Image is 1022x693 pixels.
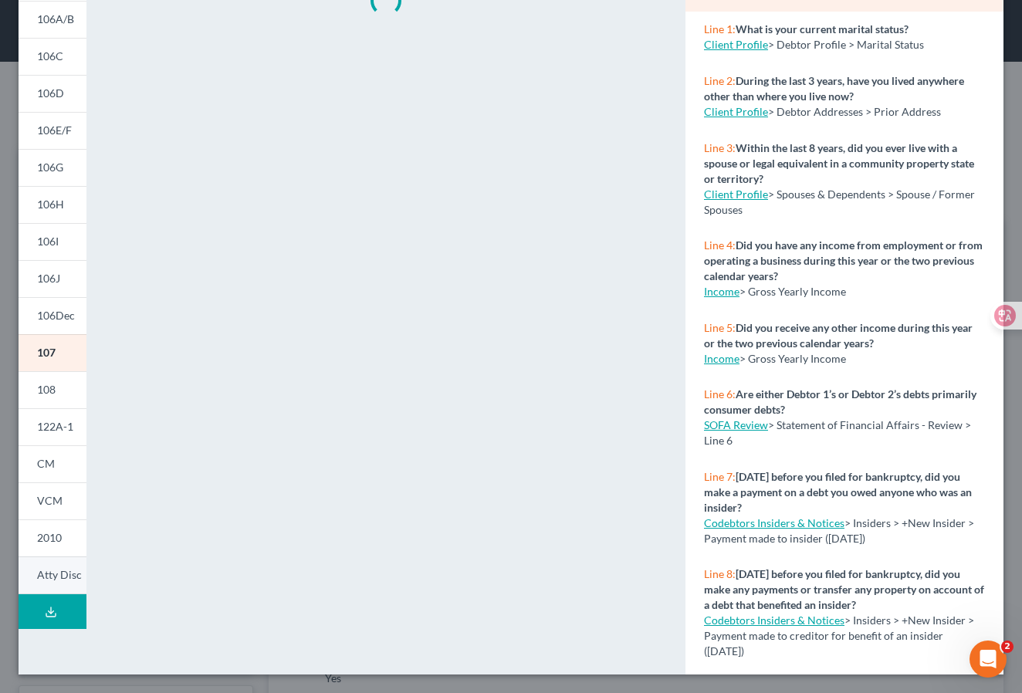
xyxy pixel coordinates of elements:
span: Line 2: [704,74,736,87]
span: Line 4: [704,238,736,252]
a: 106E/F [19,112,86,149]
span: > Debtor Addresses > Prior Address [768,105,941,118]
a: SOFA Review [704,418,768,431]
span: Line 8: [704,567,736,580]
span: Line 1: [704,22,736,35]
a: Client Profile [704,38,768,51]
span: Line 5: [704,321,736,334]
span: > Gross Yearly Income [739,352,846,365]
a: 106H [19,186,86,223]
span: 106A/B [37,12,74,25]
span: 106Dec [37,309,75,322]
span: 106E/F [37,123,72,137]
strong: [DATE] before you filed for bankruptcy, did you make any payments or transfer any property on acc... [704,567,984,611]
a: VCM [19,482,86,519]
span: > Debtor Profile > Marital Status [768,38,924,51]
span: > Gross Yearly Income [739,285,846,298]
strong: Did you have any income from employment or from operating a business during this year or the two ... [704,238,983,282]
span: 2 [1001,641,1014,653]
a: Income [704,285,739,298]
strong: What is your current marital status? [736,22,909,35]
a: 106I [19,223,86,260]
strong: Within the last 8 years, did you ever live with a spouse or legal equivalent in a community prope... [704,141,974,185]
a: 106Dec [19,297,86,334]
span: > Statement of Financial Affairs - Review > Line 6 [704,418,971,447]
strong: During the last 3 years, have you lived anywhere other than where you live now? [704,74,964,103]
span: 107 [37,346,56,359]
a: 106A/B [19,1,86,38]
span: 122A-1 [37,420,73,433]
span: Atty Disc [37,568,82,581]
span: 106G [37,161,63,174]
span: CM [37,457,55,470]
iframe: Intercom live chat [970,641,1007,678]
strong: Are either Debtor 1’s or Debtor 2’s debts primarily consumer debts? [704,387,976,416]
a: Client Profile [704,105,768,118]
span: Line 3: [704,141,736,154]
span: 108 [37,383,56,396]
span: 106I [37,235,59,248]
a: 2010 [19,519,86,556]
span: 106J [37,272,60,285]
a: 122A-1 [19,408,86,445]
a: 108 [19,371,86,408]
a: 106C [19,38,86,75]
span: > Spouses & Dependents > Spouse / Former Spouses [704,188,975,216]
span: VCM [37,494,63,507]
strong: Did you receive any other income during this year or the two previous calendar years? [704,321,973,350]
a: CM [19,445,86,482]
a: 106D [19,75,86,112]
a: 106J [19,260,86,297]
span: 106H [37,198,64,211]
span: 106D [37,86,64,100]
a: Income [704,352,739,365]
strong: [DATE] before you filed for bankruptcy, did you make a payment on a debt you owed anyone who was ... [704,470,972,514]
a: Codebtors Insiders & Notices [704,614,844,627]
span: > Insiders > +New Insider > Payment made to insider ([DATE]) [704,516,974,545]
span: Line 7: [704,470,736,483]
a: Atty Disc [19,556,86,594]
a: Client Profile [704,188,768,201]
span: Line 6: [704,387,736,401]
a: Codebtors Insiders & Notices [704,516,844,529]
span: 106C [37,49,63,63]
a: 106G [19,149,86,186]
a: 107 [19,334,86,371]
span: 2010 [37,531,62,544]
span: > Insiders > +New Insider > Payment made to creditor for benefit of an insider ([DATE]) [704,614,974,658]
